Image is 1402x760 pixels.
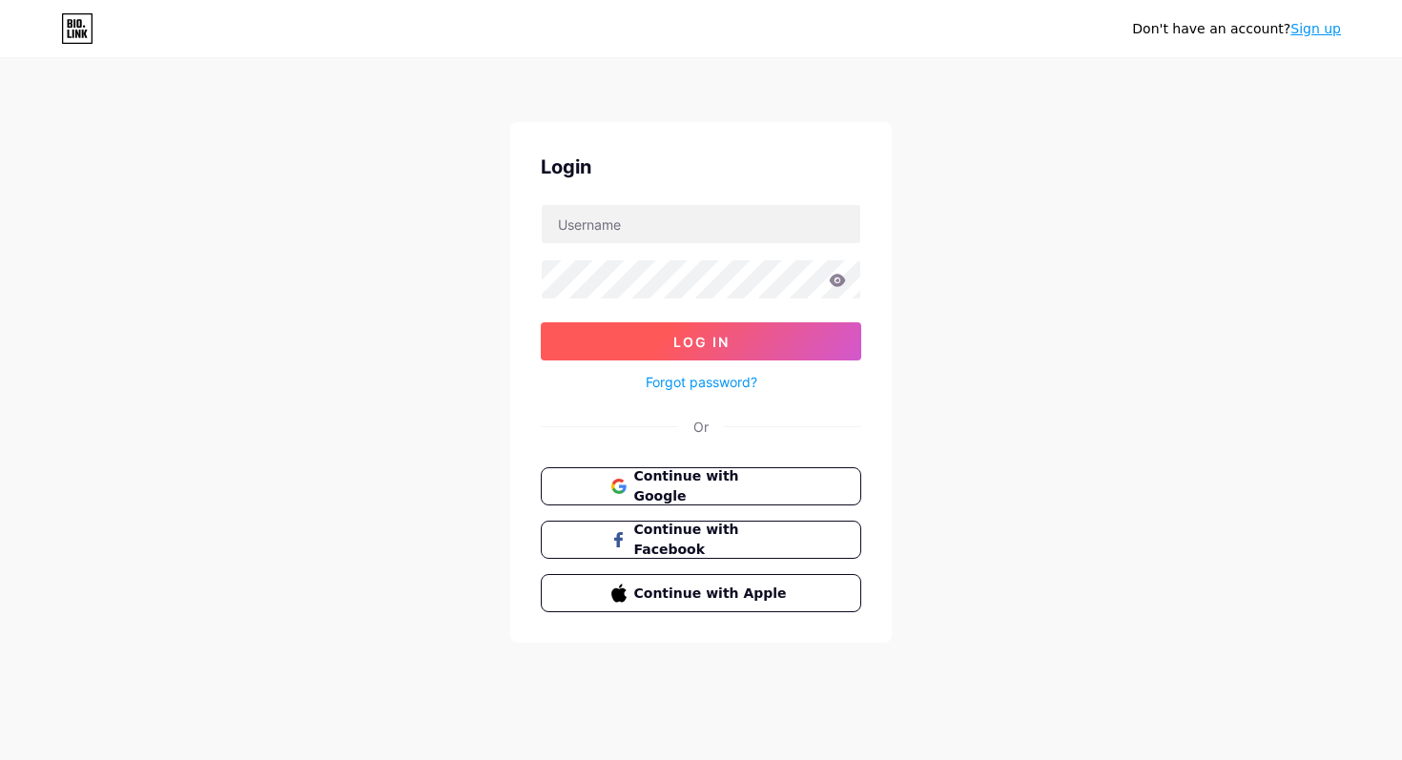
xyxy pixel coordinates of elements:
[1290,21,1341,36] a: Sign up
[634,520,792,560] span: Continue with Facebook
[1132,19,1341,39] div: Don't have an account?
[634,584,792,604] span: Continue with Apple
[673,334,730,350] span: Log In
[542,205,860,243] input: Username
[541,574,861,612] button: Continue with Apple
[541,153,861,181] div: Login
[541,467,861,505] button: Continue with Google
[541,322,861,360] button: Log In
[541,521,861,559] button: Continue with Facebook
[693,417,709,437] div: Or
[646,372,757,392] a: Forgot password?
[634,466,792,506] span: Continue with Google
